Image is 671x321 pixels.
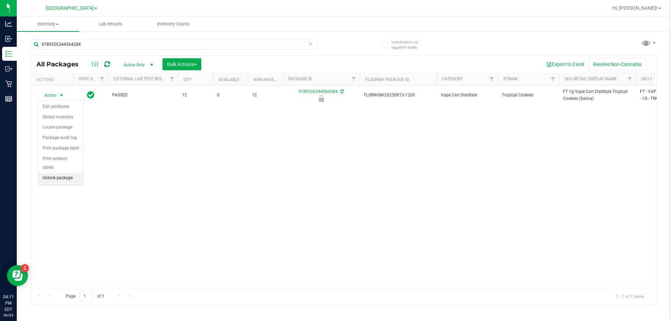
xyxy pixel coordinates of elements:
inline-svg: Inventory [5,50,12,57]
li: Package audit log [38,133,83,143]
input: Search Package ID, Item Name, SKU, Lot or Part Number... [31,39,316,50]
inline-svg: Reports [5,95,12,102]
span: Inventory Counts [147,21,199,27]
span: 1 - 1 of 1 items [611,291,650,301]
a: Filter [348,73,360,85]
iframe: Resource center [7,265,28,286]
span: [GEOGRAPHIC_DATA] [46,5,94,11]
span: 12 [182,92,209,99]
a: Available [218,77,239,82]
a: Flourish Package ID [365,77,409,82]
inline-svg: Analytics [5,20,12,27]
span: Lab Results [89,21,132,27]
span: Action [38,90,57,100]
input: 1 [80,291,93,302]
inline-svg: Inbound [5,35,12,42]
span: FLSRWGM-20250813-1209 [364,92,432,99]
div: Actions [36,77,70,82]
a: 9789326344564284 [298,89,338,94]
span: Include items not tagged for facility [391,39,426,50]
span: Tropical Cookies [502,92,555,99]
span: Bulk Actions [167,61,197,67]
a: Qty [183,77,191,82]
span: Inventory [17,21,79,27]
a: Filter [166,73,178,85]
a: Non-Available [253,77,284,82]
inline-svg: Outbound [5,65,12,72]
a: Sku Retail Display Name [564,76,617,81]
inline-svg: Retail [5,80,12,87]
a: External Lab Test Result [114,76,168,81]
span: Hi, [PERSON_NAME]! [612,5,658,11]
li: Locate package [38,122,83,133]
span: Sync from Compliance System [339,89,344,94]
span: All Packages [36,60,86,68]
span: Page of 1 [60,291,110,302]
p: 04:11 PM EDT [3,294,14,313]
a: Strain [503,76,518,81]
a: Filter [486,73,498,85]
li: Print product labels [38,154,83,173]
a: Filter [624,73,636,85]
iframe: Resource center unread badge [21,264,29,272]
a: Filter [547,73,559,85]
span: FT 1g Vape Cart Distillate Tropical Cookies (Sativa) [563,88,632,102]
span: Clear [308,39,313,48]
span: select [57,90,66,100]
a: Sync Status [79,76,106,81]
p: 09/23 [3,313,14,318]
a: Package ID [288,76,312,81]
span: PASSED [112,92,174,99]
a: Category [442,76,463,81]
span: 0 [217,92,244,99]
button: Receive Non-Cannabis [589,58,646,70]
li: Unlock package [38,173,83,183]
button: Bulk Actions [163,58,201,70]
div: Newly Received [282,95,361,102]
a: Lab Results [79,17,142,31]
a: Filter [96,73,108,85]
span: Vape Cart Distillate [441,92,493,99]
li: Global inventory [38,112,83,123]
a: Inventory Counts [142,17,204,31]
li: Edit attributes [38,102,83,112]
li: Print package label [38,143,83,154]
button: Export to Excel [542,58,589,70]
a: SKU Name [641,76,662,81]
a: Inventory [17,17,79,31]
span: In Sync [87,90,94,100]
span: 12 [252,92,279,99]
